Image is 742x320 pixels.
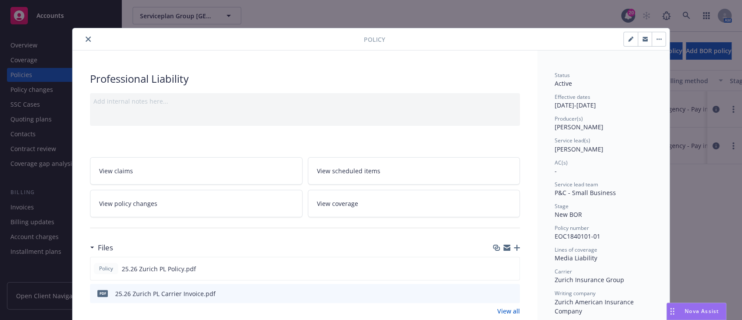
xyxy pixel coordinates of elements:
[555,254,597,262] span: Media Liability
[317,199,358,208] span: View coverage
[555,298,636,315] span: Zurich American Insurance Company
[122,264,196,273] span: 25.26 Zurich PL Policy.pdf
[495,289,502,298] button: download file
[555,246,597,253] span: Lines of coverage
[555,202,569,210] span: Stage
[90,190,303,217] a: View policy changes
[555,123,603,131] span: [PERSON_NAME]
[685,307,719,315] span: Nova Assist
[555,145,603,153] span: [PERSON_NAME]
[555,115,583,122] span: Producer(s)
[555,276,624,284] span: Zurich Insurance Group
[93,97,516,106] div: Add internal notes here...
[509,289,516,298] button: preview file
[497,307,520,316] a: View all
[555,290,596,297] span: Writing company
[555,159,568,166] span: AC(s)
[667,303,678,320] div: Drag to move
[99,166,133,175] span: View claims
[98,242,113,253] h3: Files
[90,157,303,185] a: View claims
[308,190,520,217] a: View coverage
[555,71,570,79] span: Status
[555,79,572,88] span: Active
[555,181,598,188] span: Service lead team
[555,210,582,219] span: New BOR
[555,268,572,275] span: Carrier
[555,167,557,175] span: -
[90,71,520,86] div: Professional Liability
[317,166,380,175] span: View scheduled items
[97,265,115,273] span: Policy
[555,232,600,240] span: EOC1840101-01
[99,199,157,208] span: View policy changes
[494,264,501,273] button: download file
[90,242,113,253] div: Files
[555,137,590,144] span: Service lead(s)
[666,303,726,320] button: Nova Assist
[308,157,520,185] a: View scheduled items
[508,264,516,273] button: preview file
[83,34,93,44] button: close
[555,189,616,197] span: P&C - Small Business
[364,35,385,44] span: Policy
[555,93,652,110] div: [DATE] - [DATE]
[97,290,108,296] span: pdf
[115,289,216,298] div: 25.26 Zurich PL Carrier Invoice.pdf
[555,93,590,101] span: Effective dates
[555,224,589,232] span: Policy number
